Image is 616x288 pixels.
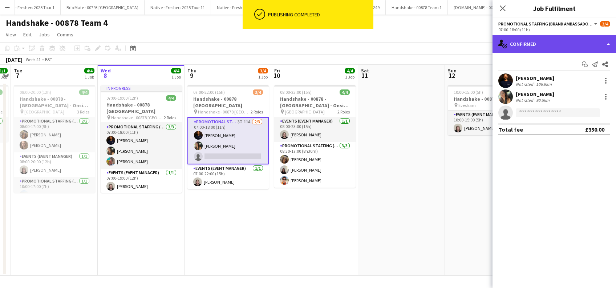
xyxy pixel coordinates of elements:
div: 106.9km [535,81,553,87]
div: 1 Job [85,74,94,80]
span: 07:00-22:00 (15h) [193,89,225,95]
app-card-role: Promotional Staffing (Brand Ambassadors)3/308:30-17:00 (8h30m)[PERSON_NAME][PERSON_NAME][PERSON_N... [274,142,356,188]
app-job-card: 10:00-15:00 (5h)1/1Handshake - 00878 Travel Day Evesham1 RoleEvents (Event Manager)1/110:00-15:00... [448,85,529,135]
div: 90.5km [535,97,551,103]
app-card-role: Promotional Staffing (Brand Ambassadors)1/110:00-17:00 (7h)[PERSON_NAME] [14,177,95,202]
span: 7 [13,71,22,80]
span: 3/4 [600,21,610,27]
span: 4/4 [340,89,350,95]
app-card-role: Promotional Staffing (Brand Ambassadors)2/208:00-17:00 (9h)[PERSON_NAME][PERSON_NAME] [14,117,95,152]
h3: Handshake - 00878 [GEOGRAPHIC_DATA] [187,96,269,109]
span: Wed [101,67,111,74]
app-card-role: Promotional Staffing (Brand Ambassadors)3I11A2/307:00-18:00 (11h)[PERSON_NAME][PERSON_NAME] [187,117,269,164]
span: Week 41 [24,57,42,62]
span: 2 Roles [337,109,350,115]
h3: Handshake - 00878 - [GEOGRAPHIC_DATA] - Onsite Day [274,96,356,109]
div: 1 Job [171,74,181,80]
span: 12 [447,71,457,80]
span: Edit [23,31,32,38]
span: 08:00-23:00 (15h) [280,89,312,95]
span: Sat [361,67,369,74]
span: 3/4 [258,68,268,73]
span: 2 Roles [164,115,176,120]
div: [PERSON_NAME] [516,75,554,81]
span: 3/4 [253,89,263,95]
span: 9 [186,71,196,80]
span: 4/4 [171,68,181,73]
app-card-role: Events (Event Manager)1/108:00-20:00 (12h)[PERSON_NAME] [14,152,95,177]
h3: Handshake - 00878 Travel Day [448,96,529,102]
app-job-card: 08:00-20:00 (12h)4/4Handshake - 00878 - [GEOGRAPHIC_DATA] - Onsite Day [GEOGRAPHIC_DATA]3 RolesPr... [14,85,95,193]
span: Thu [187,67,196,74]
div: BST [45,57,52,62]
span: 3 Roles [77,109,89,115]
button: [DOMAIN_NAME] - 00879 ON-16211 [448,0,525,15]
div: Total fee [498,126,523,133]
div: 1 Job [345,74,354,80]
span: Comms [57,31,73,38]
span: Tue [14,67,22,74]
app-job-card: In progress07:00-19:00 (12h)4/4Handshake - 00878 [GEOGRAPHIC_DATA] Handshake - 00878 [GEOGRAPHIC_... [101,85,182,193]
app-card-role: Events (Event Manager)1/107:00-22:00 (15h)[PERSON_NAME] [187,164,269,189]
div: £350.00 [585,126,604,133]
app-card-role: Promotional Staffing (Brand Ambassadors)3/307:00-18:00 (11h)[PERSON_NAME][PERSON_NAME][PERSON_NAME] [101,123,182,169]
span: 4/4 [84,68,94,73]
div: Publishing completed [268,11,370,18]
div: Not rated [516,81,535,87]
span: [GEOGRAPHIC_DATA] [24,109,64,115]
span: 08:00-20:00 (12h) [20,89,51,95]
span: Jobs [39,31,50,38]
h1: Handshake - 00878 Team 4 [6,17,108,28]
div: 1 Job [258,74,268,80]
app-job-card: 07:00-22:00 (15h)3/4Handshake - 00878 [GEOGRAPHIC_DATA] Handshake - 00878 [GEOGRAPHIC_DATA]2 Role... [187,85,269,189]
a: Comms [54,30,76,39]
button: Native - Freshers 2025 Tour 11 [145,0,211,15]
span: 8 [100,71,111,80]
span: 2 Roles [251,109,263,115]
button: Handshake - 00878 Team 1 [386,0,448,15]
span: 07:00-19:00 (12h) [106,95,138,101]
span: 4/4 [345,68,355,73]
button: Native - Freshers 2025 Tour 12 [211,0,277,15]
span: 4/4 [166,95,176,101]
span: 11 [360,71,369,80]
h3: Handshake - 00878 - [GEOGRAPHIC_DATA] - Onsite Day [14,96,95,109]
button: Brio Mate - 00793 [GEOGRAPHIC_DATA] [61,0,145,15]
div: [PERSON_NAME] [516,91,554,97]
div: Confirmed [493,35,616,53]
div: 07:00-18:00 (11h) [498,27,610,32]
span: [GEOGRAPHIC_DATA] [285,109,325,115]
app-job-card: 08:00-23:00 (15h)4/4Handshake - 00878 - [GEOGRAPHIC_DATA] - Onsite Day [GEOGRAPHIC_DATA]2 RolesEv... [274,85,356,188]
span: Handshake - 00878 [GEOGRAPHIC_DATA] [198,109,251,115]
span: Sun [448,67,457,74]
h3: Handshake - 00878 [GEOGRAPHIC_DATA] [101,101,182,115]
button: Promotional Staffing (Brand Ambassadors) [498,21,599,27]
span: Evesham [458,103,476,108]
span: 10:00-15:00 (5h) [454,89,483,95]
span: 10 [273,71,280,80]
app-card-role: Events (Event Manager)1/110:00-15:00 (5h)[PERSON_NAME] [448,111,529,135]
app-card-role: Events (Event Manager)1/108:00-23:00 (15h)[PERSON_NAME] [274,117,356,142]
h3: Job Fulfilment [493,4,616,13]
div: In progress [101,85,182,91]
span: Promotional Staffing (Brand Ambassadors) [498,21,593,27]
div: [DATE] [6,56,23,63]
span: Fri [274,67,280,74]
div: Not rated [516,97,535,103]
a: Jobs [36,30,53,39]
span: View [6,31,16,38]
a: View [3,30,19,39]
span: Handshake - 00878 [GEOGRAPHIC_DATA] [111,115,164,120]
span: 4/4 [79,89,89,95]
app-card-role: Events (Event Manager)1/107:00-19:00 (12h)[PERSON_NAME] [101,169,182,193]
a: Edit [20,30,35,39]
